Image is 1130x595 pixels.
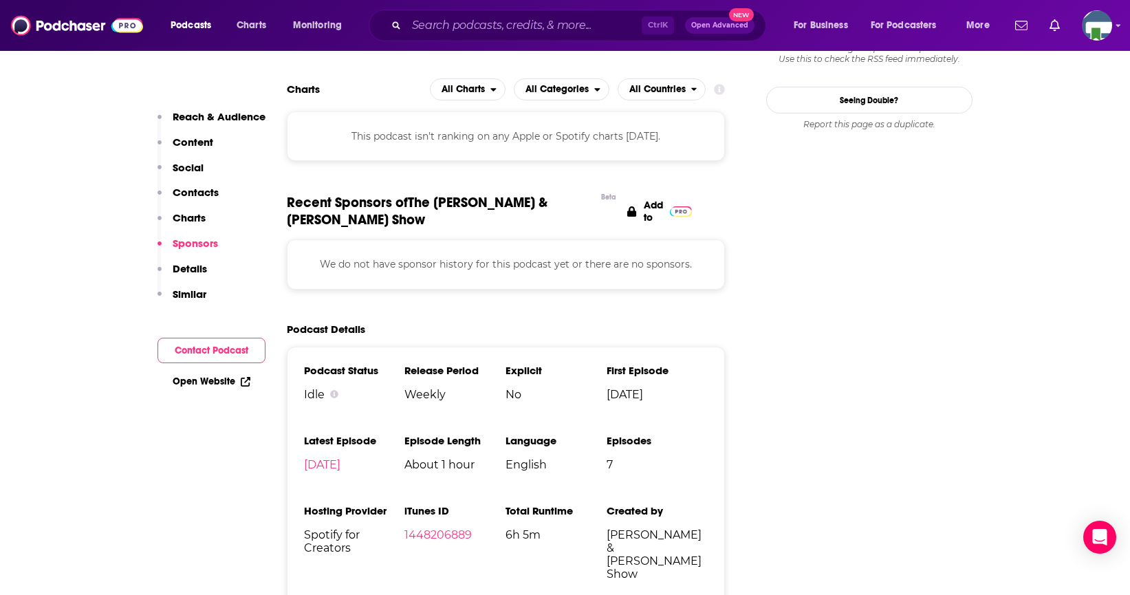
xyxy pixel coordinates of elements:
h2: Charts [287,83,320,96]
a: Add to [627,194,692,228]
h3: Explicit [506,364,607,377]
button: open menu [618,78,706,100]
button: Reach & Audience [157,110,265,136]
span: All Charts [442,85,485,94]
button: Show profile menu [1082,10,1112,41]
button: open menu [430,78,506,100]
h2: Countries [618,78,706,100]
h3: First Episode [607,364,708,377]
span: [DATE] [607,388,708,401]
button: Content [157,136,213,161]
span: Podcasts [171,16,211,35]
img: Podchaser - Follow, Share and Rate Podcasts [11,12,143,39]
span: English [506,458,607,471]
span: Monitoring [293,16,342,35]
h3: Latest Episode [304,434,405,447]
button: Open AdvancedNew [685,17,754,34]
a: Show notifications dropdown [1044,14,1065,37]
h3: Hosting Provider [304,504,405,517]
span: 6h 5m [506,528,607,541]
img: Pro Logo [670,206,693,217]
button: open menu [784,14,865,36]
span: Charts [237,16,266,35]
div: Report this page as a duplicate. [766,119,973,130]
p: Similar [173,288,206,301]
h3: Podcast Status [304,364,405,377]
p: Charts [173,211,206,224]
a: 1448206889 [404,528,472,541]
p: Sponsors [173,237,218,250]
h3: Language [506,434,607,447]
a: Charts [228,14,274,36]
p: Add to [644,199,663,224]
button: open menu [862,14,957,36]
h2: Categories [514,78,609,100]
p: Social [173,161,204,174]
button: Details [157,262,207,288]
span: Recent Sponsors of The [PERSON_NAME] & [PERSON_NAME] Show [287,194,595,228]
span: Open Advanced [691,22,748,29]
span: All Categories [525,85,589,94]
a: Seeing Double? [766,87,973,113]
span: About 1 hour [404,458,506,471]
span: New [729,8,754,21]
div: Idle [304,388,405,401]
a: [DATE] [304,458,340,471]
button: open menu [283,14,360,36]
div: Open Intercom Messenger [1083,521,1116,554]
button: open menu [161,14,229,36]
h3: Episodes [607,434,708,447]
button: Similar [157,288,206,313]
p: Reach & Audience [173,110,265,123]
p: Details [173,262,207,275]
h2: Platforms [430,78,506,100]
div: Beta [601,193,616,202]
button: Social [157,161,204,186]
img: User Profile [1082,10,1112,41]
a: Show notifications dropdown [1010,14,1033,37]
span: 7 [607,458,708,471]
h3: iTunes ID [404,504,506,517]
span: Spotify for Creators [304,528,405,554]
button: Contact Podcast [157,338,265,363]
h3: Created by [607,504,708,517]
input: Search podcasts, credits, & more... [406,14,642,36]
button: Contacts [157,186,219,211]
span: More [966,16,990,35]
button: Sponsors [157,237,218,262]
span: For Podcasters [871,16,937,35]
h3: Release Period [404,364,506,377]
p: We do not have sponsor history for this podcast yet or there are no sponsors. [304,257,708,272]
button: open menu [957,14,1007,36]
span: Logged in as KCMedia [1082,10,1112,41]
h3: Episode Length [404,434,506,447]
button: Charts [157,211,206,237]
a: Open Website [173,376,250,387]
div: This podcast isn't ranking on any Apple or Spotify charts [DATE]. [287,111,726,161]
span: [PERSON_NAME] & [PERSON_NAME] Show [607,528,708,581]
h2: Podcast Details [287,323,365,336]
span: Ctrl K [642,17,674,34]
span: No [506,388,607,401]
span: Weekly [404,388,506,401]
p: Content [173,136,213,149]
button: open menu [514,78,609,100]
span: For Business [794,16,848,35]
p: Contacts [173,186,219,199]
span: All Countries [629,85,686,94]
h3: Total Runtime [506,504,607,517]
div: Search podcasts, credits, & more... [382,10,779,41]
div: Are we missing an episode or update? Use this to check the RSS feed immediately. [766,43,973,65]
